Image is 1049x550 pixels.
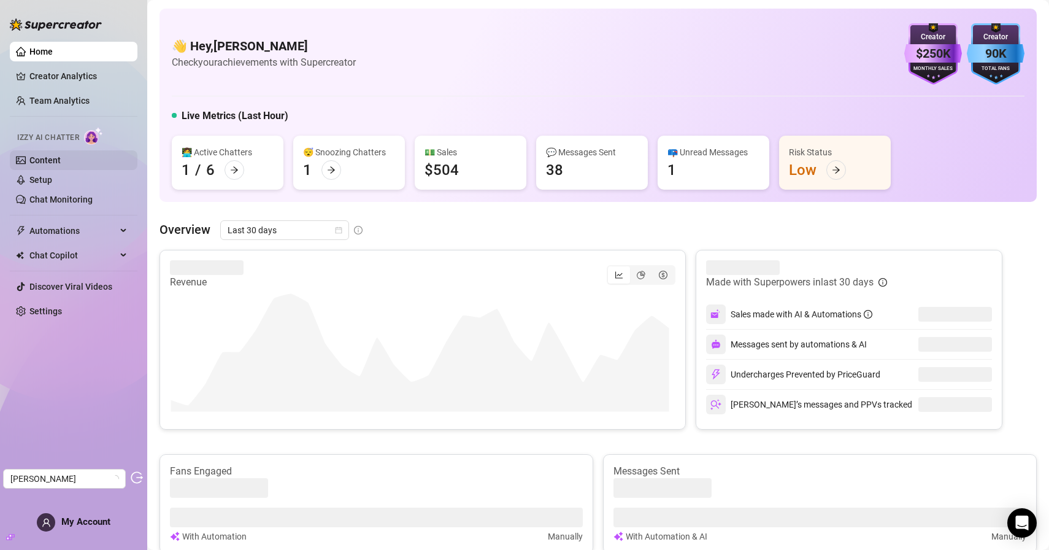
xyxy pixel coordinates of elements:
[546,160,563,180] div: 38
[182,160,190,180] div: 1
[335,227,342,234] span: calendar
[170,275,244,290] article: Revenue
[10,470,118,488] span: Jaylie Tori Bonow
[29,47,53,56] a: Home
[706,365,880,384] div: Undercharges Prevented by PriceGuard
[626,530,707,543] article: With Automation & AI
[170,530,180,543] img: svg%3e
[864,310,872,319] span: info-circle
[10,18,102,31] img: logo-BBDzfeDw.svg
[159,220,210,239] article: Overview
[1007,508,1037,538] div: Open Intercom Messenger
[16,226,26,236] span: thunderbolt
[904,44,962,63] div: $250K
[710,369,721,380] img: svg%3e
[904,31,962,43] div: Creator
[904,65,962,73] div: Monthly Sales
[354,226,363,234] span: info-circle
[659,271,667,279] span: dollar-circle
[711,339,721,349] img: svg%3e
[172,37,356,55] h4: 👋 Hey, [PERSON_NAME]
[425,145,517,159] div: 💵 Sales
[29,66,128,86] a: Creator Analytics
[29,306,62,316] a: Settings
[613,530,623,543] img: svg%3e
[613,465,1026,478] article: Messages Sent
[228,221,342,239] span: Last 30 days
[607,265,675,285] div: segmented control
[710,309,721,320] img: svg%3e
[6,533,15,541] span: build
[706,275,874,290] article: Made with Superpowers in last 30 days
[615,271,623,279] span: line-chart
[17,132,79,144] span: Izzy AI Chatter
[832,166,840,174] span: arrow-right
[84,127,103,145] img: AI Chatter
[731,308,872,321] div: Sales made with AI & Automations
[182,109,288,123] h5: Live Metrics (Last Hour)
[904,23,962,85] img: purple-badge-B9DA21FR.svg
[29,155,61,165] a: Content
[42,518,51,527] span: user
[967,31,1024,43] div: Creator
[170,465,583,478] article: Fans Engaged
[710,399,721,410] img: svg%3e
[29,282,112,292] a: Discover Viral Videos
[131,471,143,484] span: logout
[967,23,1024,85] img: blue-badge-DgoSNQY1.svg
[182,530,247,543] article: With Automation
[182,145,274,159] div: 👩‍💻 Active Chatters
[667,160,676,180] div: 1
[327,166,336,174] span: arrow-right
[706,395,912,414] div: [PERSON_NAME]’s messages and PPVs tracked
[29,175,52,185] a: Setup
[425,160,459,180] div: $504
[29,246,117,265] span: Chat Copilot
[667,145,759,159] div: 📪 Unread Messages
[206,160,215,180] div: 6
[637,271,645,279] span: pie-chart
[29,96,90,106] a: Team Analytics
[706,335,867,354] div: Messages sent by automations & AI
[546,145,638,159] div: 💬 Messages Sent
[548,530,583,543] article: Manually
[29,195,93,204] a: Chat Monitoring
[16,251,24,260] img: Chat Copilot
[967,44,1024,63] div: 90K
[303,145,395,159] div: 😴 Snoozing Chatters
[303,160,312,180] div: 1
[789,145,881,159] div: Risk Status
[967,65,1024,73] div: Total Fans
[230,166,239,174] span: arrow-right
[61,516,110,527] span: My Account
[991,530,1026,543] article: Manually
[172,55,356,70] article: Check your achievements with Supercreator
[878,278,887,287] span: info-circle
[29,221,117,241] span: Automations
[112,475,119,482] span: loading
